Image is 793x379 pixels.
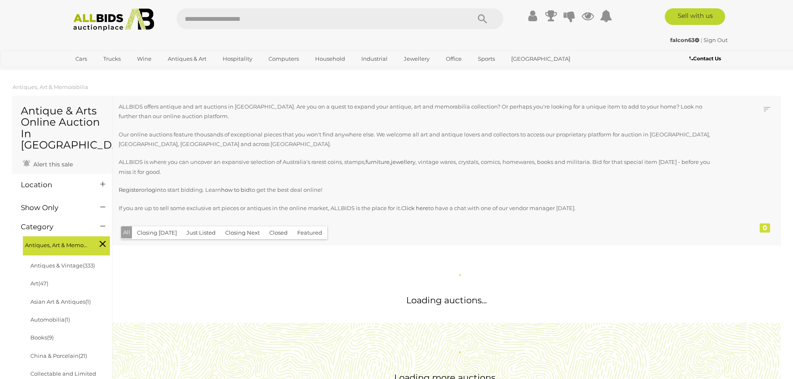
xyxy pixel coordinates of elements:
a: Asian Art & Antiques(1) [30,298,91,305]
a: China & Porcelain(21) [30,352,87,359]
a: Sign Out [704,37,728,43]
a: Jewellery [398,52,435,66]
a: Wine [132,52,157,66]
h4: Show Only [21,204,88,212]
a: furniture [365,159,390,165]
span: (333) [83,262,95,269]
p: ALLBIDS offers antique and art auctions in [GEOGRAPHIC_DATA]. Are you on a quest to expand your a... [119,102,713,121]
span: Loading auctions... [406,295,487,305]
p: or to start bidding. Learn to get the best deal online! [119,185,713,195]
button: Search [462,8,503,29]
span: Antiques, Art & Memorabilia [25,238,87,250]
button: Closed [264,226,293,239]
h4: Location [21,181,88,189]
span: Alert this sale [31,161,73,168]
a: Sports [472,52,500,66]
a: Click here [401,205,428,211]
a: Contact Us [689,54,723,63]
button: Closing [DATE] [132,226,182,239]
img: Allbids.com.au [69,8,159,31]
a: Office [440,52,467,66]
span: (1) [85,298,91,305]
span: (9) [47,334,54,341]
a: Antiques, Art & Memorabilia [12,84,88,90]
div: 0 [760,223,770,233]
a: Art(47) [30,280,48,287]
p: If you are up to sell some exclusive art pieces or antiques in the online market, ALLBIDS is the ... [119,203,713,213]
a: Trucks [98,52,126,66]
span: (1) [65,316,70,323]
h1: Antique & Arts Online Auction In [GEOGRAPHIC_DATA] [21,105,104,151]
p: ALLBIDS is where you can uncover an expansive selection of Australia's rarest coins, stamps, , , ... [119,157,713,177]
span: (47) [38,280,48,287]
a: Sell with us [665,8,725,25]
span: | [701,37,702,43]
a: Cars [70,52,92,66]
button: Just Listed [181,226,221,239]
a: jewellery [391,159,415,165]
b: Contact Us [689,55,721,62]
a: [GEOGRAPHIC_DATA] [506,52,576,66]
h4: Category [21,223,88,231]
p: Our online auctions feature thousands of exceptional pieces that you won't find anywhere else. We... [119,130,713,149]
button: Closing Next [220,226,265,239]
a: Antiques & Vintage(333) [30,262,95,269]
a: Industrial [356,52,393,66]
a: how to bid [221,186,250,193]
strong: falcon63 [670,37,699,43]
a: login [147,186,161,193]
a: Alert this sale [21,157,75,170]
a: Computers [263,52,304,66]
a: Automobilia(1) [30,316,70,323]
button: All [121,226,132,238]
button: Featured [292,226,327,239]
a: Household [310,52,351,66]
a: Hospitality [217,52,258,66]
a: falcon63 [670,37,701,43]
a: Books(9) [30,334,54,341]
span: (21) [79,352,87,359]
a: Antiques & Art [162,52,212,66]
a: Register [119,186,141,193]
